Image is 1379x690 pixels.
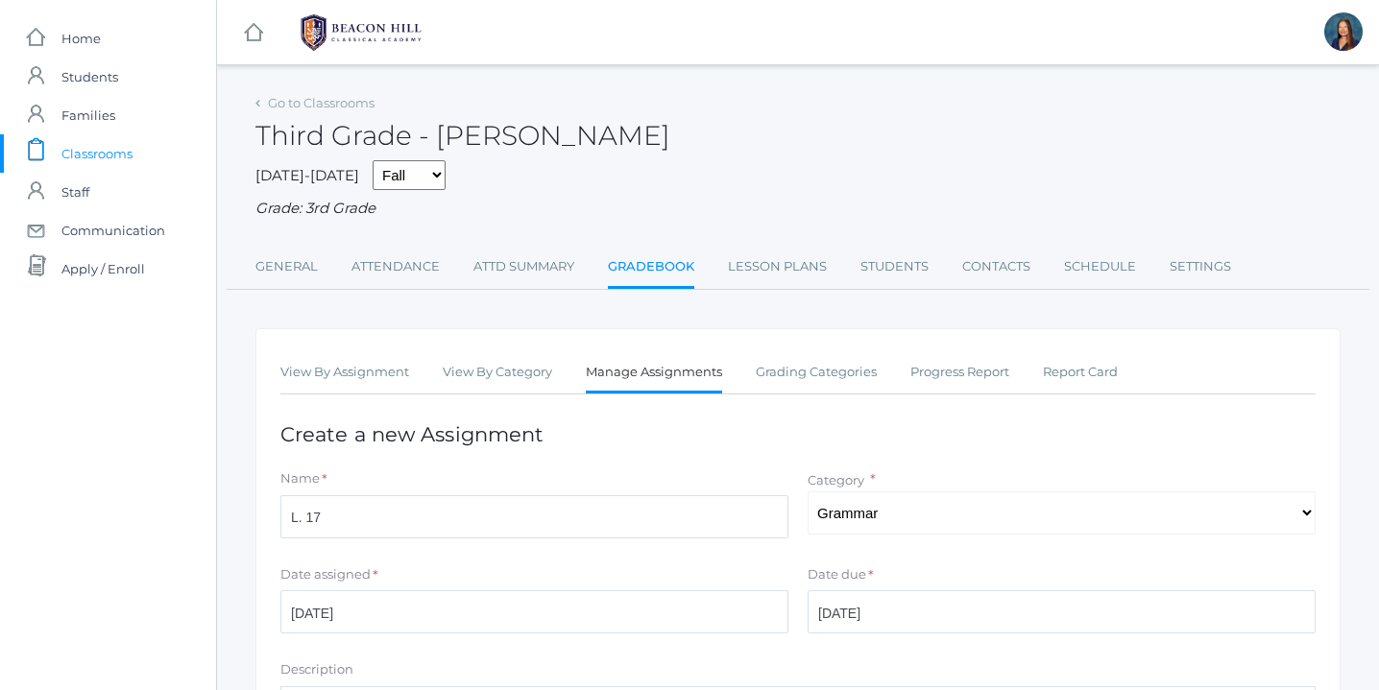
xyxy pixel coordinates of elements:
[1170,248,1231,286] a: Settings
[808,565,866,584] label: Date due
[61,211,165,250] span: Communication
[280,469,320,488] label: Name
[280,423,1316,445] h1: Create a new Assignment
[61,134,133,173] span: Classrooms
[280,565,371,584] label: Date assigned
[586,353,722,394] a: Manage Assignments
[255,248,318,286] a: General
[61,19,101,58] span: Home
[280,660,353,679] label: Description
[756,353,877,392] a: Grading Categories
[268,95,375,110] a: Go to Classrooms
[61,250,145,288] span: Apply / Enroll
[61,96,115,134] span: Families
[860,248,929,286] a: Students
[962,248,1030,286] a: Contacts
[61,173,89,211] span: Staff
[255,166,359,184] span: [DATE]-[DATE]
[289,9,433,57] img: 1_BHCALogos-05.png
[255,198,1341,220] div: Grade: 3rd Grade
[808,472,864,488] label: Category
[910,353,1009,392] a: Progress Report
[1324,12,1363,51] div: Lori Webster
[473,248,574,286] a: Attd Summary
[608,248,694,289] a: Gradebook
[728,248,827,286] a: Lesson Plans
[255,121,670,151] h2: Third Grade - [PERSON_NAME]
[280,353,409,392] a: View By Assignment
[443,353,552,392] a: View By Category
[61,58,118,96] span: Students
[1043,353,1118,392] a: Report Card
[351,248,440,286] a: Attendance
[1064,248,1136,286] a: Schedule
